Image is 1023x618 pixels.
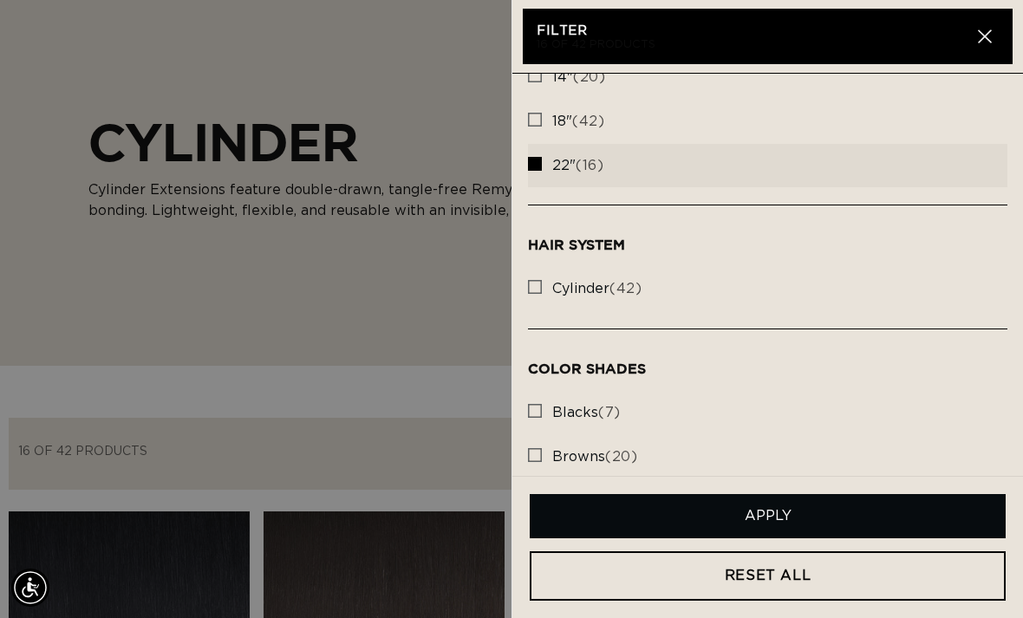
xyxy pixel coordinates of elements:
button: Apply [530,494,1006,538]
span: (7) [552,404,621,422]
div: Accessibility Menu [11,569,49,607]
iframe: Chat Widget [936,535,1023,618]
span: cylinder [552,282,609,296]
span: 18" [552,114,572,128]
span: 14" [552,70,573,84]
span: browns [552,450,605,464]
h3: Color Shades [528,361,1007,377]
span: (16) [552,157,603,175]
span: (20) [552,68,605,87]
span: blacks [552,406,598,420]
a: RESET ALL [530,551,1006,601]
span: (42) [552,113,604,131]
p: 16 of 42 products [537,40,971,50]
h2: Filter [537,23,971,40]
h3: Hair System [528,237,1007,253]
span: (42) [552,280,642,298]
span: 22" [552,159,576,172]
span: (20) [552,448,637,466]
